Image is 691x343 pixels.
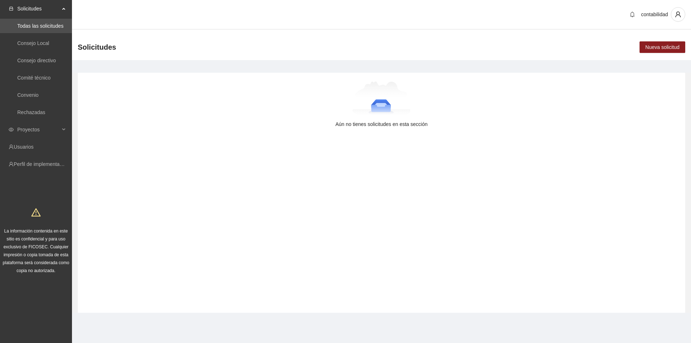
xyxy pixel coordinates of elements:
span: warning [31,208,41,217]
span: contabilidad [641,12,668,17]
span: Proyectos [17,122,60,137]
span: Solicitudes [78,41,116,53]
span: bell [627,12,638,17]
button: bell [627,9,638,20]
div: Aún no tienes solicitudes en esta sección [89,120,674,128]
button: Nueva solicitud [640,41,685,53]
a: Convenio [17,92,39,98]
span: eye [9,127,14,132]
span: user [671,11,685,18]
a: Usuarios [14,144,33,150]
span: Solicitudes [17,1,60,16]
a: Consejo Local [17,40,49,46]
a: Todas las solicitudes [17,23,63,29]
button: user [671,7,685,22]
a: Consejo directivo [17,58,56,63]
a: Perfil de implementadora [14,161,70,167]
span: La información contenida en este sitio es confidencial y para uso exclusivo de FICOSEC. Cualquier... [3,229,69,273]
a: Rechazadas [17,109,45,115]
a: Comité técnico [17,75,51,81]
span: Nueva solicitud [645,43,679,51]
span: inbox [9,6,14,11]
img: Aún no tienes solicitudes en esta sección [352,81,411,117]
